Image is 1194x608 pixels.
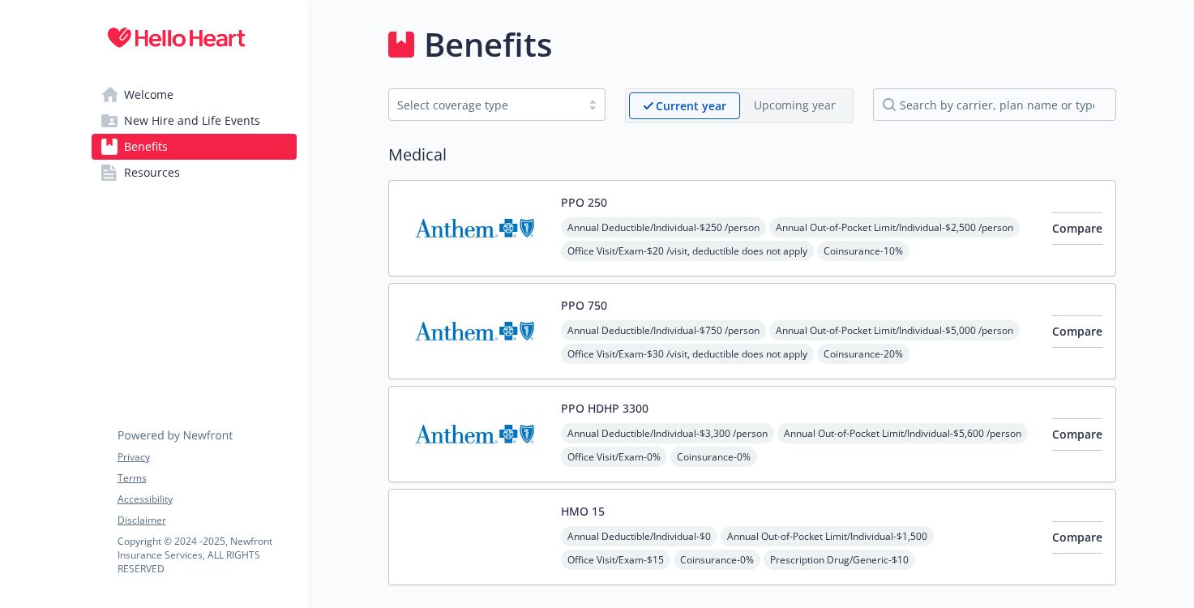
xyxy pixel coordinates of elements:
p: Current year [656,97,726,114]
a: Welcome [92,82,297,108]
h2: Medical [388,143,1116,167]
span: Annual Deductible/Individual - $250 /person [561,217,766,238]
span: Office Visit/Exam - $30 /visit, deductible does not apply [561,344,814,364]
span: Annual Deductible/Individual - $0 [561,526,717,546]
span: Prescription Drug/Generic - $10 [764,550,915,570]
input: search by carrier, plan name or type [873,88,1116,121]
span: New Hire and Life Events [124,108,260,134]
span: Coinsurance - 20% [817,344,909,364]
img: Anthem Blue Cross carrier logo [402,194,548,263]
span: Annual Deductible/Individual - $750 /person [561,320,766,340]
button: Compare [1052,315,1102,348]
button: PPO 250 [561,194,607,211]
p: Upcoming year [754,96,836,113]
a: Benefits [92,134,297,160]
span: Annual Deductible/Individual - $3,300 /person [561,423,774,443]
span: Office Visit/Exam - $20 /visit, deductible does not apply [561,241,814,261]
img: Anthem Blue Cross carrier logo [402,400,548,469]
a: Privacy [118,450,296,465]
button: PPO HDHP 3300 [561,400,648,417]
a: Disclaimer [118,513,296,528]
span: Resources [124,160,180,186]
img: Kaiser Permanente Insurance Company carrier logo [402,503,548,572]
a: Accessibility [118,492,296,507]
button: Compare [1052,521,1102,554]
span: Annual Out-of-Pocket Limit/Individual - $5,000 /person [769,320,1020,340]
a: Resources [92,160,297,186]
p: Copyright © 2024 - 2025 , Newfront Insurance Services, ALL RIGHTS RESERVED [118,534,296,576]
span: Compare [1052,221,1102,236]
span: Annual Out-of-Pocket Limit/Individual - $2,500 /person [769,217,1020,238]
span: Coinsurance - 0% [674,550,760,570]
button: Compare [1052,418,1102,451]
span: Office Visit/Exam - 0% [561,447,667,467]
span: Annual Out-of-Pocket Limit/Individual - $5,600 /person [777,423,1028,443]
img: Anthem Blue Cross carrier logo [402,297,548,366]
div: Select coverage type [397,96,572,113]
a: Terms [118,471,296,486]
span: Coinsurance - 0% [670,447,757,467]
button: PPO 750 [561,297,607,314]
span: Compare [1052,529,1102,545]
span: Welcome [124,82,173,108]
span: Benefits [124,134,168,160]
span: Compare [1052,426,1102,442]
span: Office Visit/Exam - $15 [561,550,670,570]
span: Annual Out-of-Pocket Limit/Individual - $1,500 [721,526,934,546]
span: Upcoming year [740,92,849,119]
button: HMO 15 [561,503,605,520]
h1: Benefits [424,20,552,69]
span: Coinsurance - 10% [817,241,909,261]
span: Compare [1052,323,1102,339]
a: New Hire and Life Events [92,108,297,134]
button: Compare [1052,212,1102,245]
